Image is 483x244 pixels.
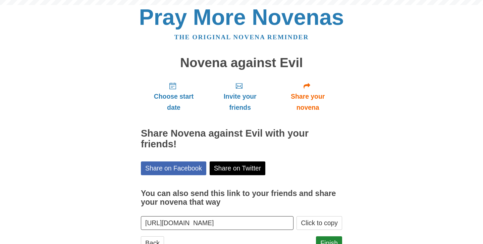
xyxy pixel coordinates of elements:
span: Choose start date [148,91,200,113]
a: Pray More Novenas [139,5,344,30]
a: The original novena reminder [174,34,309,41]
button: Click to copy [297,216,342,230]
h1: Novena against Evil [141,56,342,70]
a: Choose start date [141,77,207,116]
a: Share on Facebook [141,161,206,175]
h3: You can also send this link to your friends and share your novena that way [141,189,342,206]
span: Invite your friends [213,91,267,113]
a: Invite your friends [207,77,273,116]
a: Share your novena [273,77,342,116]
h2: Share Novena against Evil with your friends! [141,128,342,150]
span: Share your novena [280,91,335,113]
a: Share on Twitter [210,161,266,175]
